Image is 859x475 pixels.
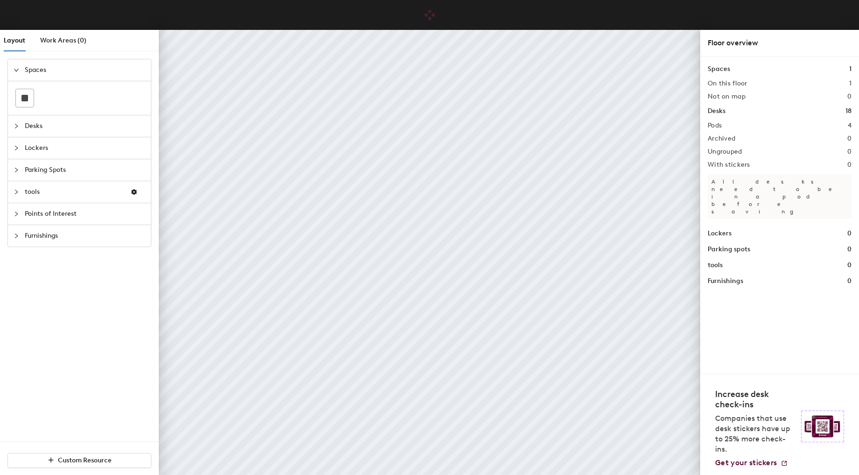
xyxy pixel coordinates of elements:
[847,228,852,239] h1: 0
[847,276,852,286] h1: 0
[25,115,145,137] span: Desks
[708,148,742,156] h2: Ungrouped
[847,260,852,270] h1: 0
[708,64,730,74] h1: Spaces
[14,145,19,151] span: collapsed
[847,135,852,142] h2: 0
[708,135,735,142] h2: Archived
[25,203,145,225] span: Points of Interest
[25,137,145,159] span: Lockers
[715,389,795,410] h4: Increase desk check-ins
[25,159,145,181] span: Parking Spots
[847,148,852,156] h2: 0
[25,225,145,247] span: Furnishings
[847,244,852,255] h1: 0
[715,458,777,467] span: Get your stickers
[40,36,86,44] span: Work Areas (0)
[14,211,19,217] span: collapsed
[708,106,725,116] h1: Desks
[708,80,747,87] h2: On this floor
[25,59,145,81] span: Spaces
[708,161,750,169] h2: With stickers
[58,456,112,464] span: Custom Resource
[708,122,722,129] h2: Pods
[801,411,844,442] img: Sticker logo
[14,189,19,195] span: collapsed
[845,106,852,116] h1: 18
[708,174,852,219] p: All desks need to be in a pod before saving
[14,233,19,239] span: collapsed
[715,413,795,454] p: Companies that use desk stickers have up to 25% more check-ins.
[14,167,19,173] span: collapsed
[4,36,25,44] span: Layout
[708,93,745,100] h2: Not on map
[708,276,743,286] h1: Furnishings
[715,458,788,468] a: Get your stickers
[708,260,723,270] h1: tools
[7,453,151,468] button: Custom Resource
[847,93,852,100] h2: 0
[14,67,19,73] span: expanded
[849,80,852,87] h2: 1
[847,161,852,169] h2: 0
[14,123,19,129] span: collapsed
[708,228,731,239] h1: Lockers
[708,244,750,255] h1: Parking spots
[848,122,852,129] h2: 4
[849,64,852,74] h1: 1
[708,37,852,49] div: Floor overview
[25,181,123,203] span: tools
